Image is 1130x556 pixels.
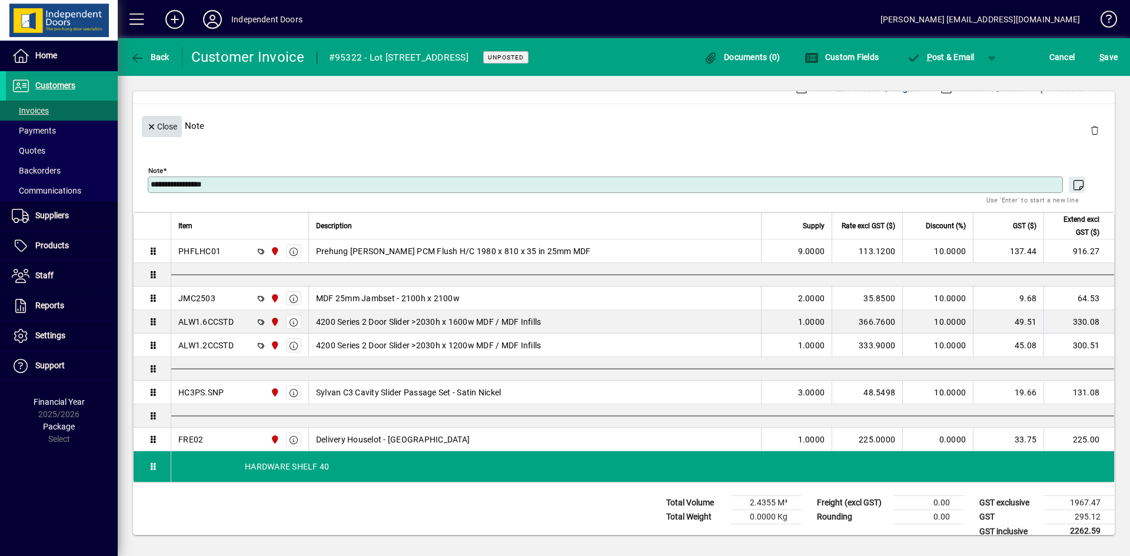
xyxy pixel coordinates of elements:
span: Documents (0) [704,52,780,62]
div: JMC2503 [178,292,215,304]
a: Products [6,231,118,261]
td: 0.0000 Kg [731,510,802,524]
div: [PERSON_NAME] [EMAIL_ADDRESS][DOMAIN_NAME] [880,10,1080,29]
span: Rate excl GST ($) [842,219,895,232]
div: Note [133,104,1115,147]
button: Post & Email [900,46,981,68]
span: Invoices [12,106,49,115]
span: Discount (%) [926,219,966,232]
td: 0.0000 [902,428,973,451]
span: Extend excl GST ($) [1051,213,1099,239]
span: Cancel [1049,48,1075,66]
div: FRE02 [178,434,203,445]
span: Backorders [12,166,61,175]
span: Item [178,219,192,232]
span: 4200 Series 2 Door Slider >2030h x 1600w MDF / MDF Infills [316,316,541,328]
div: Customer Invoice [191,48,305,66]
td: 2.4355 M³ [731,496,802,510]
span: S [1099,52,1104,62]
td: 1967.47 [1044,496,1115,510]
span: MDF 25mm Jambset - 2100h x 2100w [316,292,460,304]
span: Quotes [12,146,45,155]
a: Reports [6,291,118,321]
a: Backorders [6,161,118,181]
span: Description [316,219,352,232]
td: 0.00 [893,510,964,524]
a: Suppliers [6,201,118,231]
div: ALW1.6CCSTD [178,316,234,328]
button: Custom Fields [802,46,882,68]
span: Christchurch [267,315,281,328]
td: 330.08 [1043,310,1114,334]
td: 225.00 [1043,428,1114,451]
div: PHFLHC01 [178,245,221,257]
td: 0.00 [893,496,964,510]
span: Custom Fields [805,52,879,62]
td: 33.75 [973,428,1043,451]
span: Christchurch [267,292,281,305]
a: Support [6,351,118,381]
button: Close [142,116,182,137]
span: Back [130,52,169,62]
button: Profile [194,9,231,30]
div: ALW1.2CCSTD [178,339,234,351]
button: Save [1096,46,1121,68]
td: 916.27 [1043,239,1114,263]
td: 10.0000 [902,381,973,404]
div: Independent Doors [231,10,303,29]
div: 333.9000 [839,339,895,351]
span: Supply [803,219,825,232]
span: 2.0000 [798,292,825,304]
td: 137.44 [973,239,1043,263]
span: 4200 Series 2 Door Slider >2030h x 1200w MDF / MDF Infills [316,339,541,351]
span: Home [35,51,57,60]
span: ave [1099,48,1118,66]
span: Christchurch [267,433,281,446]
td: 19.66 [973,381,1043,404]
td: 9.68 [973,287,1043,310]
div: 366.7600 [839,316,895,328]
span: Financial Year [34,397,85,407]
span: Christchurch [267,339,281,352]
td: GST inclusive [973,524,1044,539]
td: 2262.59 [1044,524,1115,539]
span: Prehung [PERSON_NAME] PCM Flush H/C 1980 x 810 x 35 in 25mm MDF [316,245,591,257]
span: ost & Email [906,52,975,62]
td: 300.51 [1043,334,1114,357]
span: Support [35,361,65,370]
span: Close [147,117,177,136]
td: 10.0000 [902,287,973,310]
span: 1.0000 [798,434,825,445]
a: Quotes [6,141,118,161]
button: Back [127,46,172,68]
span: Delivery Houselot - [GEOGRAPHIC_DATA] [316,434,470,445]
span: Settings [35,331,65,340]
div: HC3PS.SNP [178,387,224,398]
span: 1.0000 [798,339,825,351]
span: 1.0000 [798,316,825,328]
div: 35.8500 [839,292,895,304]
button: Documents (0) [701,46,783,68]
td: Total Weight [660,510,731,524]
span: Staff [35,271,54,280]
td: 10.0000 [902,310,973,334]
button: Delete [1081,116,1109,144]
app-page-header-button: Delete [1081,125,1109,135]
td: 10.0000 [902,239,973,263]
app-page-header-button: Back [118,46,182,68]
span: Reports [35,301,64,310]
span: P [927,52,932,62]
span: Christchurch [267,245,281,258]
td: Freight (excl GST) [811,496,893,510]
td: 64.53 [1043,287,1114,310]
div: HARDWARE SHELF 40 [171,451,1114,482]
button: Product [1029,78,1088,99]
a: Knowledge Base [1092,2,1115,41]
span: Communications [12,186,81,195]
td: 45.08 [973,334,1043,357]
span: Christchurch [267,386,281,399]
td: 10.0000 [902,334,973,357]
a: Communications [6,181,118,201]
td: 49.51 [973,310,1043,334]
span: GST ($) [1013,219,1036,232]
